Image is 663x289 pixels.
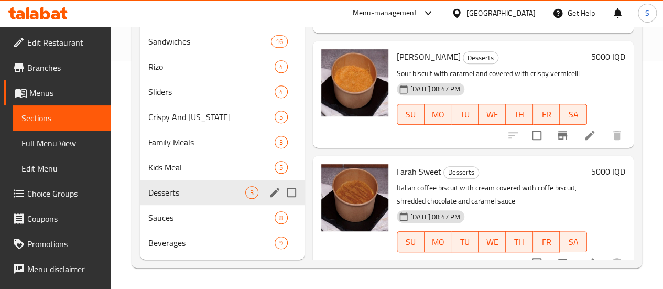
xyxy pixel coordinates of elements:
span: 4 [275,87,287,97]
span: Menu disclaimer [27,263,102,275]
span: Select to update [526,124,548,146]
span: FR [537,107,556,122]
span: S [645,7,649,19]
div: Menu-management [353,7,417,19]
div: Crispy And Kentucky [148,111,275,123]
h6: 5000 IQD [591,164,625,179]
span: Kids Meal [148,161,275,174]
a: Sections [13,105,111,131]
div: Sandwiches16 [140,29,305,54]
div: items [275,111,288,123]
div: Desserts3edit [140,180,305,205]
a: Coupons [4,206,111,231]
span: 16 [271,37,287,47]
span: Promotions [27,238,102,250]
div: Beverages9 [140,230,305,255]
span: TH [510,107,529,122]
span: 5 [275,112,287,122]
button: FR [533,231,560,252]
a: Branches [4,55,111,80]
img: Mama Sweet [321,49,388,116]
span: Choice Groups [27,187,102,200]
span: SU [401,107,420,122]
img: Farah Sweet [321,164,388,231]
span: SA [564,107,583,122]
span: MO [429,107,448,122]
div: Desserts [463,51,498,64]
div: Crispy And [US_STATE]5 [140,104,305,130]
span: TU [455,234,474,250]
span: SU [401,234,420,250]
span: Crispy And [US_STATE] [148,111,275,123]
span: Full Menu View [21,137,102,149]
span: Edit Restaurant [27,36,102,49]
a: Edit menu item [583,129,596,142]
button: Branch-specific-item [550,123,575,148]
span: 3 [246,188,258,198]
span: Sections [21,112,102,124]
span: [DATE] 08:47 PM [406,212,464,222]
span: Farah Sweet [397,164,441,179]
div: items [275,211,288,224]
button: FR [533,104,560,125]
button: MO [425,104,452,125]
button: WE [479,231,506,252]
button: SA [560,231,587,252]
span: WE [483,107,502,122]
span: [DATE] 08:47 PM [406,84,464,94]
div: items [275,237,288,249]
a: Edit Restaurant [4,30,111,55]
button: TU [451,104,479,125]
button: delete [604,123,629,148]
div: Family Meals3 [140,130,305,155]
span: MO [429,234,448,250]
button: SU [397,231,425,252]
span: Select to update [526,252,548,274]
span: WE [483,234,502,250]
span: Menus [29,87,102,99]
a: Promotions [4,231,111,256]
a: Choice Groups [4,181,111,206]
span: Beverages [148,237,275,249]
a: Menus [4,80,111,105]
span: 8 [275,213,287,223]
span: Coupons [27,212,102,225]
span: TH [510,234,529,250]
span: TU [455,107,474,122]
span: 4 [275,62,287,72]
h6: 5000 IQD [591,49,625,64]
div: items [275,161,288,174]
div: Sauces8 [140,205,305,230]
button: SA [560,104,587,125]
button: WE [479,104,506,125]
div: Sauces [148,211,275,224]
span: Rizo [148,60,275,73]
p: Italian coffee biscuit with cream covered with coffe biscuit, shredded chocolate and caramel sauce [397,181,587,208]
span: Desserts [444,166,479,178]
a: Menu disclaimer [4,256,111,282]
button: delete [604,250,629,275]
button: TH [506,231,533,252]
span: SA [564,234,583,250]
div: [GEOGRAPHIC_DATA] [466,7,536,19]
a: Edit menu item [583,256,596,269]
span: FR [537,234,556,250]
button: TH [506,104,533,125]
div: Sliders [148,85,275,98]
span: [PERSON_NAME] [397,49,461,65]
div: Sliders4 [140,79,305,104]
a: Full Menu View [13,131,111,156]
button: MO [425,231,452,252]
div: Desserts [443,166,479,179]
span: 3 [275,137,287,147]
span: Sandwiches [148,35,271,48]
span: 5 [275,163,287,173]
span: Desserts [148,186,245,199]
div: Rizo4 [140,54,305,79]
span: Family Meals [148,136,275,148]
